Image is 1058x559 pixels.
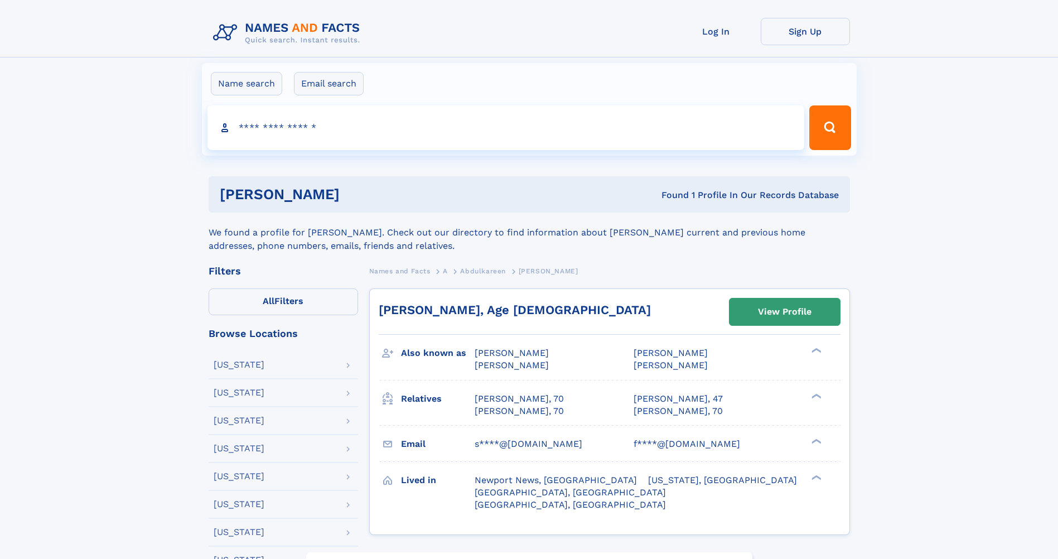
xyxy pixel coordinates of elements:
label: Filters [209,288,358,315]
div: [US_STATE] [214,416,264,425]
div: [US_STATE] [214,472,264,481]
a: View Profile [730,298,840,325]
a: [PERSON_NAME], 70 [634,405,723,417]
div: [US_STATE] [214,500,264,509]
div: [US_STATE] [214,528,264,537]
span: [PERSON_NAME] [475,348,549,358]
a: [PERSON_NAME], 47 [634,393,723,405]
div: We found a profile for [PERSON_NAME]. Check out our directory to find information about [PERSON_N... [209,213,850,253]
span: [PERSON_NAME] [634,360,708,370]
div: View Profile [758,299,811,325]
h3: Lived in [401,471,475,490]
div: ❯ [809,392,822,399]
span: [GEOGRAPHIC_DATA], [GEOGRAPHIC_DATA] [475,487,666,498]
a: [PERSON_NAME], 70 [475,405,564,417]
a: Names and Facts [369,264,431,278]
div: Found 1 Profile In Our Records Database [500,189,839,201]
h3: Relatives [401,389,475,408]
div: [US_STATE] [214,444,264,453]
div: [US_STATE] [214,388,264,397]
div: ❯ [809,437,822,445]
a: Abdulkareen [460,264,506,278]
div: Browse Locations [209,329,358,339]
div: Filters [209,266,358,276]
label: Name search [211,72,282,95]
a: [PERSON_NAME], Age [DEMOGRAPHIC_DATA] [379,303,651,317]
a: [PERSON_NAME], 70 [475,393,564,405]
a: Log In [671,18,761,45]
a: Sign Up [761,18,850,45]
span: [PERSON_NAME] [475,360,549,370]
button: Search Button [809,105,851,150]
span: Abdulkareen [460,267,506,275]
div: [US_STATE] [214,360,264,369]
span: [PERSON_NAME] [519,267,578,275]
h3: Email [401,435,475,454]
span: [US_STATE], [GEOGRAPHIC_DATA] [648,475,797,485]
span: A [443,267,448,275]
input: search input [207,105,805,150]
div: ❯ [809,474,822,481]
span: Newport News, [GEOGRAPHIC_DATA] [475,475,637,485]
span: [PERSON_NAME] [634,348,708,358]
img: Logo Names and Facts [209,18,369,48]
a: A [443,264,448,278]
span: [GEOGRAPHIC_DATA], [GEOGRAPHIC_DATA] [475,499,666,510]
span: All [263,296,274,306]
h1: [PERSON_NAME] [220,187,501,201]
label: Email search [294,72,364,95]
h3: Also known as [401,344,475,363]
div: ❯ [809,347,822,354]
